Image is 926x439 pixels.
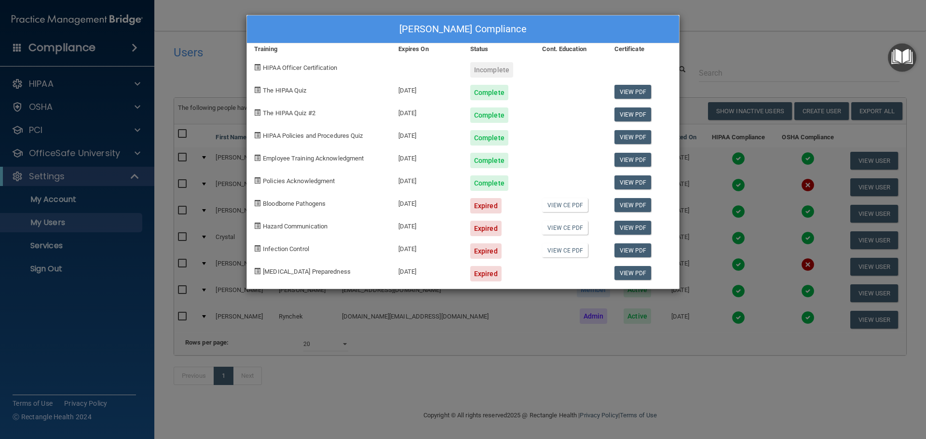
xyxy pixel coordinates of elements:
[614,175,652,189] a: View PDF
[614,221,652,235] a: View PDF
[391,236,463,259] div: [DATE]
[263,87,306,94] span: The HIPAA Quiz
[542,221,588,235] a: View CE PDF
[263,268,351,275] span: [MEDICAL_DATA] Preparedness
[391,43,463,55] div: Expires On
[263,132,363,139] span: HIPAA Policies and Procedures Quiz
[263,200,326,207] span: Bloodborne Pathogens
[463,43,535,55] div: Status
[391,100,463,123] div: [DATE]
[470,221,502,236] div: Expired
[391,78,463,100] div: [DATE]
[614,85,652,99] a: View PDF
[470,153,508,168] div: Complete
[542,243,588,257] a: View CE PDF
[263,64,337,71] span: HIPAA Officer Certification
[263,155,364,162] span: Employee Training Acknowledgment
[614,107,652,121] a: View PDF
[391,259,463,281] div: [DATE]
[391,123,463,146] div: [DATE]
[247,15,679,43] div: [PERSON_NAME] Compliance
[470,62,513,78] div: Incomplete
[470,85,508,100] div: Complete
[607,43,679,55] div: Certificate
[614,130,652,144] a: View PDF
[263,245,309,253] span: Infection Control
[391,146,463,168] div: [DATE]
[542,198,588,212] a: View CE PDF
[470,198,502,213] div: Expired
[614,153,652,167] a: View PDF
[614,198,652,212] a: View PDF
[247,43,391,55] div: Training
[391,168,463,191] div: [DATE]
[614,243,652,257] a: View PDF
[263,223,327,230] span: Hazard Communication
[614,266,652,280] a: View PDF
[470,130,508,146] div: Complete
[535,43,607,55] div: Cont. Education
[470,266,502,281] div: Expired
[263,177,335,185] span: Policies Acknowledgment
[391,213,463,236] div: [DATE]
[391,191,463,213] div: [DATE]
[470,243,502,259] div: Expired
[888,43,916,72] button: Open Resource Center
[470,107,508,123] div: Complete
[263,109,315,117] span: The HIPAA Quiz #2
[470,175,508,191] div: Complete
